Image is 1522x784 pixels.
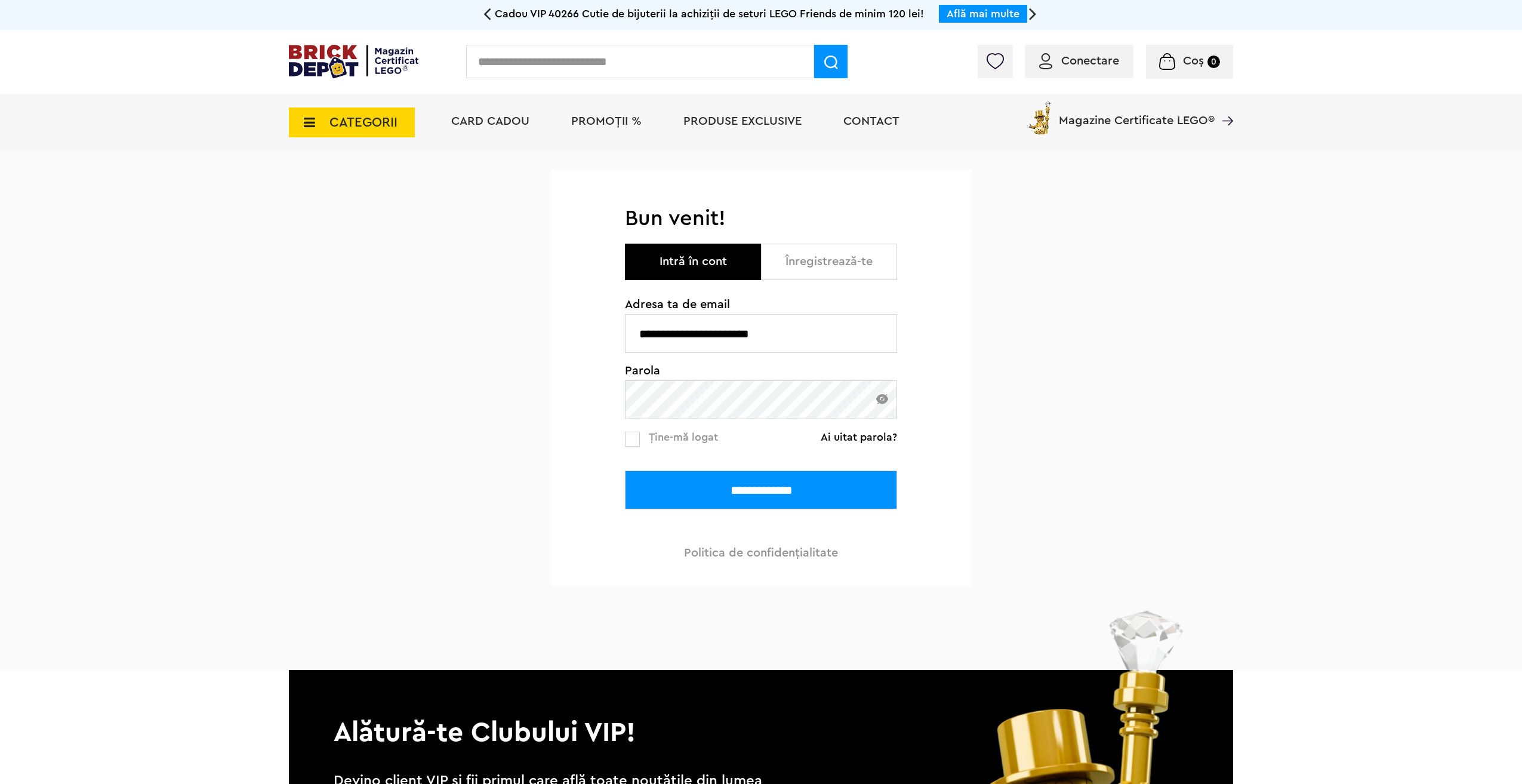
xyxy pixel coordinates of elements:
[451,115,529,127] a: Card Cadou
[1039,55,1119,67] a: Conectare
[571,115,642,127] a: PROMOȚII %
[289,670,1233,751] p: Alătură-te Clubului VIP!
[761,244,897,280] button: Înregistrează-te
[843,115,899,127] a: Contact
[649,432,718,442] span: Ține-mă logat
[684,547,838,559] a: Politica de confidenţialitate
[1207,56,1220,68] small: 0
[1061,55,1119,67] span: Conectare
[1215,99,1233,111] a: Magazine Certificate LEGO®
[625,299,897,310] span: Adresa ta de email
[1059,99,1215,127] span: Magazine Certificate LEGO®
[329,116,398,129] span: CATEGORII
[625,365,897,377] span: Parola
[947,8,1019,19] a: Află mai multe
[625,244,761,280] button: Intră în cont
[625,205,897,232] h1: Bun venit!
[683,115,802,127] a: Produse exclusive
[495,8,924,19] span: Cadou VIP 40266 Cutie de bijuterii la achiziții de seturi LEGO Friends de minim 120 lei!
[1183,55,1204,67] span: Coș
[821,431,897,443] a: Ai uitat parola?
